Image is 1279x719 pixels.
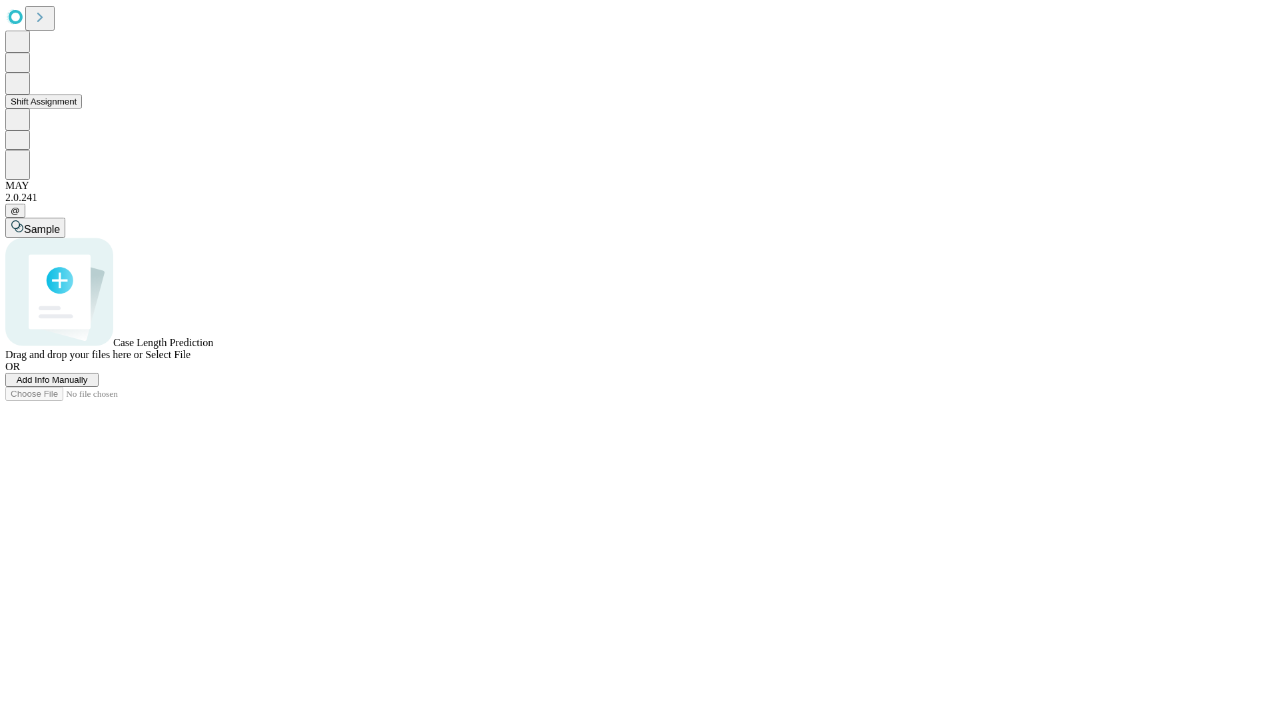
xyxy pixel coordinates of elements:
[17,375,88,385] span: Add Info Manually
[5,349,143,360] span: Drag and drop your files here or
[5,361,20,372] span: OR
[5,95,82,109] button: Shift Assignment
[145,349,191,360] span: Select File
[24,224,60,235] span: Sample
[5,204,25,218] button: @
[5,192,1274,204] div: 2.0.241
[5,373,99,387] button: Add Info Manually
[11,206,20,216] span: @
[113,337,213,348] span: Case Length Prediction
[5,218,65,238] button: Sample
[5,180,1274,192] div: MAY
